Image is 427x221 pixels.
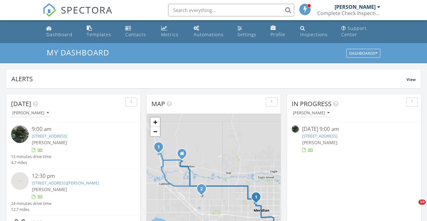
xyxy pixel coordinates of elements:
div: [PERSON_NAME] [293,111,330,115]
a: [DATE] 9:00 am [STREET_ADDRESS] [PERSON_NAME] [292,125,416,153]
a: [STREET_ADDRESS][PERSON_NAME] [32,180,99,186]
i: 1 [157,145,160,150]
i: 2 [200,187,203,191]
span: [DATE] [11,99,31,108]
a: Templates [84,23,118,41]
span: 10 [418,200,426,205]
button: [PERSON_NAME] [11,109,50,117]
img: streetview [292,125,299,133]
span: In Progress [292,99,331,108]
div: Dashboard [46,31,73,37]
span: View [407,77,416,82]
button: [PERSON_NAME] [292,109,331,117]
span: My Dashboard [47,47,109,58]
div: Automations [194,31,224,37]
div: 9:00 am [32,125,125,133]
div: 9161 W White Jasmine Ct, Nampa, ID 83687 [202,189,205,192]
a: Dashboard [44,23,79,41]
div: Settings [237,31,256,37]
div: 1789 Windmill Springs Ct, MIDDLETON Idaho 83644 [182,153,186,157]
img: streetview [11,125,29,143]
div: Support Center [341,25,367,37]
a: Inspections [298,23,334,41]
a: Automations (Basic) [191,23,230,41]
button: Dashboards [346,49,380,58]
div: 15881 Purple Sage Rd, Caldwell, ID 83607 [159,147,162,150]
div: Metrics [161,31,178,37]
div: [DATE] 9:00 am [302,125,406,133]
a: Company Profile [268,23,293,41]
div: [PERSON_NAME] [335,4,376,10]
img: streetview [11,172,29,190]
span: [PERSON_NAME] [32,186,67,192]
div: 12.7 miles [11,207,51,212]
iframe: Intercom live chat [406,200,421,215]
span: [PERSON_NAME] [302,139,337,145]
i: 1 [255,195,257,200]
div: Inspections [300,31,328,37]
a: Zoom in [150,117,160,127]
a: Settings [235,23,263,41]
div: [PERSON_NAME] [12,111,49,115]
a: 9:00 am [STREET_ADDRESS] [PERSON_NAME] 13 minutes drive time 4.7 miles [11,125,136,166]
a: [STREET_ADDRESS] [32,133,67,139]
div: Dashboards [349,51,377,56]
span: SPECTORA [61,3,113,16]
div: Profile [271,31,285,37]
a: 12:30 pm [STREET_ADDRESS][PERSON_NAME] [PERSON_NAME] 24 minutes drive time 12.7 miles [11,172,136,212]
div: 1912 NW 12th St, Meridian, ID 83646 [256,197,260,201]
a: Zoom out [150,127,160,136]
div: Templates [87,31,111,37]
div: 4.7 miles [11,160,51,166]
div: 12:30 pm [32,172,125,180]
a: Contacts [123,23,153,41]
a: [STREET_ADDRESS] [302,133,337,139]
a: Support Center [339,23,383,41]
span: Map [151,99,165,108]
div: Contacts [125,31,146,37]
a: SPECTORA [43,8,113,22]
img: The Best Home Inspection Software - Spectora [43,3,56,17]
div: 13 minutes drive time [11,154,51,160]
a: Metrics [159,23,186,41]
span: [PERSON_NAME] [32,139,67,145]
div: Alerts [11,75,407,83]
div: Complete Check Inspections, LLC [317,10,380,16]
div: 24 minutes drive time [11,201,51,207]
input: Search everything... [168,4,294,16]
